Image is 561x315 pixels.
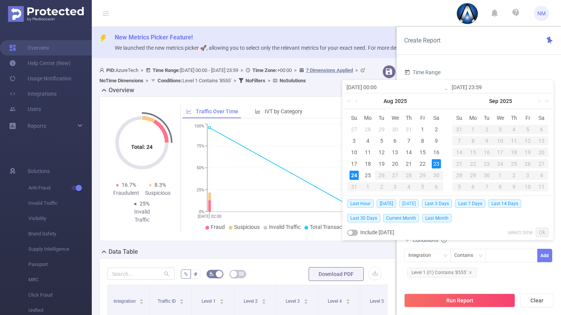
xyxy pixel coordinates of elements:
[383,214,419,222] span: Current Month
[363,171,372,180] div: 25
[466,158,480,170] td: September 22, 2025
[361,158,375,170] td: August 18, 2025
[466,112,480,124] th: Mon
[99,67,367,83] span: AzureTech [DATE] 00:00 - [DATE] 23:59 +00:00
[480,147,494,158] td: September 16, 2025
[377,159,386,168] div: 19
[507,136,521,145] div: 11
[535,125,548,134] div: 6
[363,125,372,134] div: 28
[416,147,429,158] td: August 15, 2025
[494,171,507,180] div: 1
[480,171,494,180] div: 30
[377,148,386,157] div: 12
[494,112,507,124] th: Wed
[537,6,546,21] span: NM
[346,83,444,92] input: Start date
[535,112,548,124] th: Sat
[238,67,246,73] span: >
[265,108,302,114] span: IVT by Category
[394,93,408,109] a: 2025
[507,158,521,170] td: September 25, 2025
[480,148,494,157] div: 16
[521,148,535,157] div: 19
[197,144,204,149] tspan: 75%
[429,147,443,158] td: August 16, 2025
[375,124,389,135] td: July 29, 2025
[28,211,92,226] span: Visibility
[480,124,494,135] td: September 2, 2025
[521,114,535,121] span: Fr
[361,112,375,124] th: Mon
[416,114,429,121] span: Fr
[9,101,41,117] a: Users
[404,125,413,134] div: 31
[494,114,507,121] span: We
[350,125,359,134] div: 27
[347,225,394,240] div: Include [DATE]
[347,124,361,135] td: July 27, 2025
[429,135,443,147] td: August 9, 2025
[404,69,441,75] span: Time Range
[507,135,521,147] td: September 11, 2025
[535,148,548,157] div: 20
[375,158,389,170] td: August 19, 2025
[466,170,480,181] td: September 29, 2025
[252,67,277,73] b: Time Zone:
[404,294,515,307] button: Run Report
[488,199,521,208] span: Last 14 Days
[494,170,507,181] td: October 1, 2025
[9,86,57,101] a: Integrations
[347,114,361,121] span: Su
[361,181,375,193] td: September 1, 2025
[363,136,372,145] div: 4
[452,159,466,168] div: 21
[154,182,166,188] span: 8.3%
[347,135,361,147] td: August 3, 2025
[246,78,265,83] b: No Filters
[466,147,480,158] td: September 15, 2025
[535,147,548,158] td: September 20, 2025
[402,181,416,193] td: September 4, 2025
[28,123,46,129] span: Reports
[402,114,416,121] span: Th
[466,181,480,193] td: October 6, 2025
[507,181,521,193] td: October 9, 2025
[389,147,402,158] td: August 13, 2025
[480,112,494,124] th: Tue
[361,147,375,158] td: August 11, 2025
[407,268,477,277] span: Level 1 (l1) Contains '8555'
[375,147,389,158] td: August 12, 2025
[402,147,416,158] td: August 14, 2025
[507,112,521,124] th: Thu
[361,170,375,181] td: August 25, 2025
[429,124,443,135] td: August 2, 2025
[466,136,480,145] div: 8
[153,67,180,73] b: Time Range:
[466,135,480,147] td: September 8, 2025
[535,124,548,135] td: September 6, 2025
[480,181,494,193] td: October 7, 2025
[122,182,136,188] span: 16.7%
[452,136,466,145] div: 7
[521,158,535,170] td: September 26, 2025
[347,214,380,222] span: Last 30 Days
[28,272,92,287] span: MRC
[416,181,429,193] td: September 5, 2025
[507,170,521,181] td: October 2, 2025
[540,93,550,109] a: Next year (Control + right)
[452,124,466,135] td: August 31, 2025
[535,159,548,168] div: 27
[416,170,429,181] td: August 29, 2025
[480,158,494,170] td: September 23, 2025
[480,170,494,181] td: September 30, 2025
[28,196,92,211] span: Invalid Traffic
[416,135,429,147] td: August 8, 2025
[468,271,472,274] i: icon: close
[126,208,158,224] div: Invalid Traffic
[28,226,92,242] span: Brand Safety
[521,136,535,145] div: 12
[429,181,443,193] td: September 6, 2025
[535,181,548,193] td: October 11, 2025
[9,55,71,71] a: Help Center (New)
